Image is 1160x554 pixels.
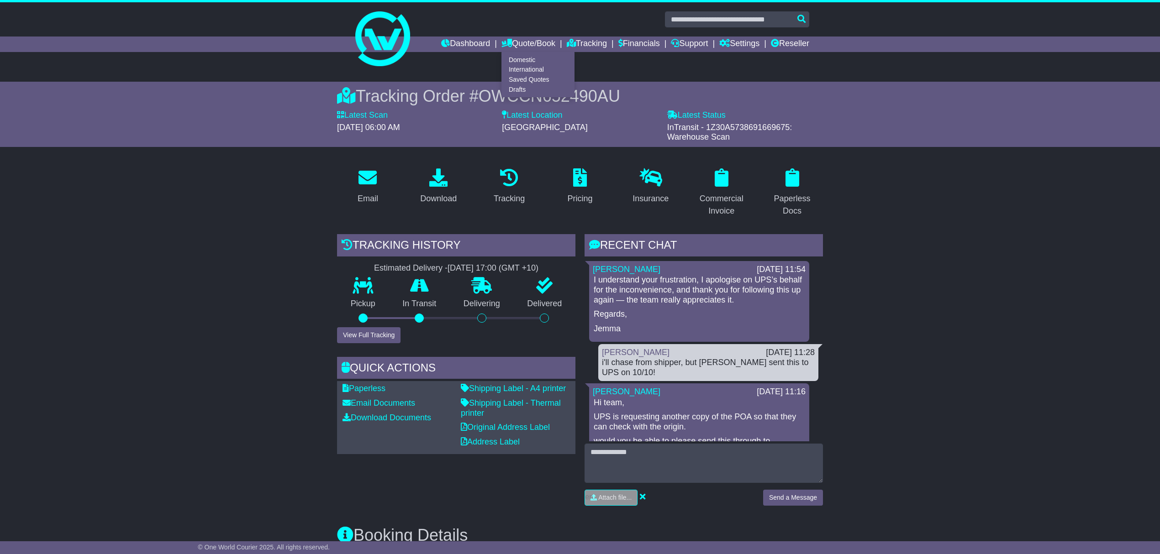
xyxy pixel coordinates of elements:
p: In Transit [389,299,450,309]
p: Delivering [450,299,514,309]
a: Saved Quotes [502,75,574,85]
a: Insurance [627,165,675,208]
div: Tracking [494,193,525,205]
div: Download [420,193,457,205]
a: Download [414,165,463,208]
a: Paperless [343,384,385,393]
a: Drafts [502,84,574,94]
p: Jemma [594,324,805,334]
p: I understand your frustration, I apologise on UPS’s behalf for the inconvenience, and thank you f... [594,275,805,305]
a: Settings [719,37,759,52]
div: [DATE] 11:28 [766,348,815,358]
div: Pricing [567,193,592,205]
a: Shipping Label - Thermal printer [461,398,561,418]
p: would you be able to please send this through to [GEOGRAPHIC_DATA] and we will forward it on to UPS. [594,436,805,456]
p: Delivered [514,299,576,309]
div: Commercial Invoice [696,193,746,217]
a: [PERSON_NAME] [593,387,660,396]
a: Pricing [561,165,598,208]
div: RECENT CHAT [585,234,823,259]
a: Commercial Invoice [691,165,752,220]
a: Support [671,37,708,52]
p: UPS is requesting another copy of the POA so that they can check with the origin. [594,412,805,432]
a: Financials [618,37,660,52]
button: Send a Message [763,490,823,506]
span: [DATE] 06:00 AM [337,123,400,132]
a: Reseller [771,37,809,52]
button: View Full Tracking [337,327,401,343]
a: Address Label [461,437,520,446]
a: International [502,65,574,75]
div: Insurance [633,193,669,205]
div: [DATE] 11:54 [757,265,806,275]
a: Domestic [502,55,574,65]
a: Tracking [567,37,607,52]
a: Email [352,165,384,208]
div: Quick Actions [337,357,575,382]
div: [DATE] 17:00 (GMT +10) [448,263,538,273]
label: Latest Scan [337,110,388,120]
div: Tracking Order # [337,86,823,106]
div: Tracking history [337,234,575,259]
a: Tracking [488,165,531,208]
div: [DATE] 11:16 [757,387,806,397]
label: Latest Location [502,110,562,120]
a: Quote/Book [501,37,555,52]
span: [GEOGRAPHIC_DATA] [502,123,587,132]
a: Original Address Label [461,423,550,432]
div: Estimated Delivery - [337,263,575,273]
span: © One World Courier 2025. All rights reserved. [198,544,330,551]
a: Email Documents [343,398,415,408]
a: [PERSON_NAME] [593,265,660,274]
span: OWCCN652490AU [479,87,620,105]
div: Quote/Book [501,52,575,97]
a: Paperless Docs [761,165,823,220]
div: Paperless Docs [767,193,817,217]
p: Pickup [337,299,389,309]
h3: Booking Details [337,526,823,544]
a: Download Documents [343,413,431,422]
div: i'll chase from shipper, but [PERSON_NAME] sent this to UPS on 10/10! [602,358,815,377]
a: Dashboard [441,37,490,52]
span: InTransit - 1Z30A5738691669675: Warehouse Scan [667,123,792,142]
p: Regards, [594,309,805,319]
div: Email [358,193,378,205]
p: Hi team, [594,398,805,408]
label: Latest Status [667,110,726,120]
a: [PERSON_NAME] [602,348,670,357]
a: Shipping Label - A4 printer [461,384,566,393]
